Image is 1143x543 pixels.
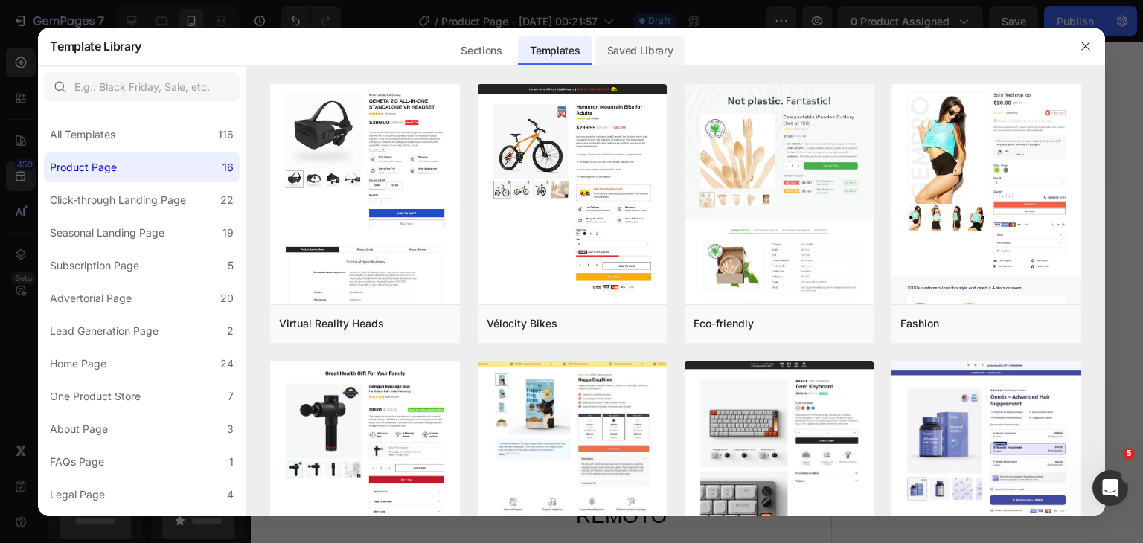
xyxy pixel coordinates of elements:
div: Seasonal Landing Page [50,224,164,242]
div: Click-through Landing Page [50,191,186,209]
button: Carousel Back Arrow [23,349,41,367]
div: 3 [227,420,234,438]
div: 4 [227,486,234,504]
span: 5 [1123,448,1135,460]
div: 2 [227,322,234,340]
div: Legal Page [50,486,105,504]
div: Subscription Page [50,257,139,274]
div: 16 [222,158,234,176]
div: 119.990,00 [11,494,137,527]
div: 116 [218,126,234,144]
div: One Product Store [50,388,141,405]
div: About Page [50,420,108,438]
div: Virtual Reality Heads [279,315,384,332]
div: 22 [220,191,234,209]
div: 7 [228,388,234,405]
iframe: Intercom live chat [1092,470,1128,506]
span: Galaxy S8+ ( 360 px) [68,7,156,22]
div: 1 [229,453,234,471]
div: Advertorial Page [50,289,132,307]
div: Lead Generation Page [50,322,159,340]
div: Product Page [50,158,117,176]
div: 20 [220,289,234,307]
button: Carousel Next Arrow [227,349,245,367]
h2: Template Library [50,27,141,65]
div: FAQs Page [50,453,104,471]
input: E.g.: Black Friday, Sale, etc. [44,72,240,102]
div: Eco-friendly [694,315,754,332]
div: 199.000,00 [143,497,224,524]
div: Home Page [50,355,106,373]
h1: ALARMA SOLAR CON SONIDO Y CONTROL REMOTO [11,410,257,488]
div: 19 [222,224,234,242]
div: Vélocity Bikes [487,315,557,332]
div: Templates [518,36,592,65]
div: Fashion [900,315,939,332]
div: All Templates [50,126,115,144]
div: 5 [228,257,234,274]
div: 24 [220,355,234,373]
div: Saved Library [595,36,685,65]
div: Sections [449,36,513,65]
